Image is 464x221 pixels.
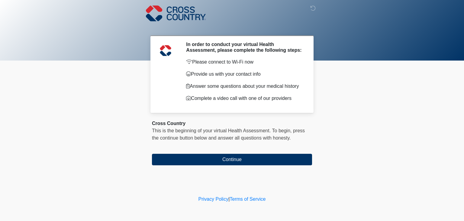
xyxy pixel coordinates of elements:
h2: In order to conduct your virtual Health Assessment, please complete the following steps: [186,41,303,53]
span: This is the beginning of your virtual Health Assessment. [152,128,271,133]
p: Answer some questions about your medical history [186,83,303,90]
img: Cross Country Logo [146,5,206,22]
a: Privacy Policy [198,196,229,202]
p: Complete a video call with one of our providers [186,95,303,102]
h1: ‎ ‎ ‎ [147,22,317,33]
p: Please connect to Wi-Fi now [186,58,303,66]
div: Cross Country [152,120,312,127]
button: Continue [152,154,312,165]
a: | [228,196,230,202]
span: press the continue button below and answer all questions with honesty. [152,128,305,140]
span: To begin, [272,128,293,133]
p: Provide us with your contact info [186,71,303,78]
img: Agent Avatar [156,41,175,60]
a: Terms of Service [230,196,266,202]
